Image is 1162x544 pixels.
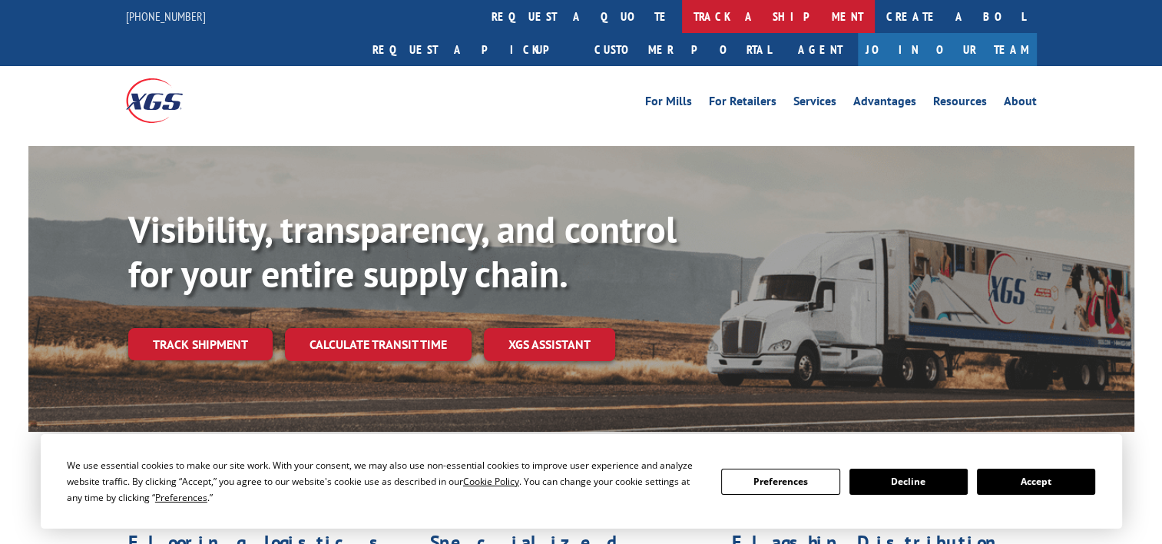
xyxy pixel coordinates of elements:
div: Cookie Consent Prompt [41,434,1122,529]
a: Request a pickup [361,33,583,66]
a: For Retailers [709,95,776,112]
a: Advantages [853,95,916,112]
span: Cookie Policy [463,475,519,488]
a: Track shipment [128,328,273,360]
a: Agent [783,33,858,66]
button: Accept [977,469,1095,495]
a: Customer Portal [583,33,783,66]
button: Preferences [721,469,839,495]
a: XGS ASSISTANT [484,328,615,361]
a: Join Our Team [858,33,1037,66]
b: Visibility, transparency, and control for your entire supply chain. [128,205,677,297]
a: About [1004,95,1037,112]
a: [PHONE_NUMBER] [126,8,206,24]
a: Resources [933,95,987,112]
a: Calculate transit time [285,328,472,361]
span: Preferences [155,491,207,504]
div: We use essential cookies to make our site work. With your consent, we may also use non-essential ... [67,457,703,506]
button: Decline [849,469,968,495]
a: For Mills [645,95,692,112]
a: Services [793,95,836,112]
